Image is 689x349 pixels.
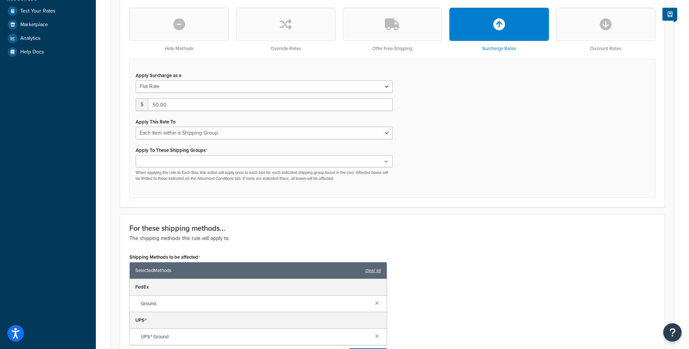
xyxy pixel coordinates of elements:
span: Selected Methods [135,265,362,276]
p: The shipping methods this rule will apply to. [129,234,655,242]
label: Apply This Rate To [136,119,175,125]
span: Ground [141,299,369,309]
button: Show Help Docs [662,8,677,21]
span: Test Your Rates [20,8,56,14]
span: Help Docs [20,49,44,55]
a: Analytics [6,32,90,45]
div: Hide Methods [129,8,229,52]
div: Discount Rates [556,8,655,52]
div: UPS® [130,312,387,329]
span: Analytics [20,35,41,42]
label: Apply Surcharge as a [136,73,181,78]
label: Shipping Methods to be affected [129,254,200,260]
label: Apply To These Shipping Groups [136,147,208,153]
a: Help Docs [6,45,90,59]
span: UPS® Ground [141,332,369,342]
span: Marketplace [20,22,48,28]
button: Open Resource Center [663,323,682,342]
div: Surcharge Rates [449,8,549,52]
a: Test Your Rates [6,4,90,18]
div: Offer Free Shipping [343,8,442,52]
div: FedEx [130,279,387,296]
a: Marketplace [6,18,90,31]
span: $ [136,98,148,111]
p: When applying the rate to Each Box, this action will apply once to each box for each indicated sh... [136,170,393,181]
a: clear all [365,265,381,276]
div: Override Rates [236,8,335,52]
h3: For these shipping methods... [129,224,655,232]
